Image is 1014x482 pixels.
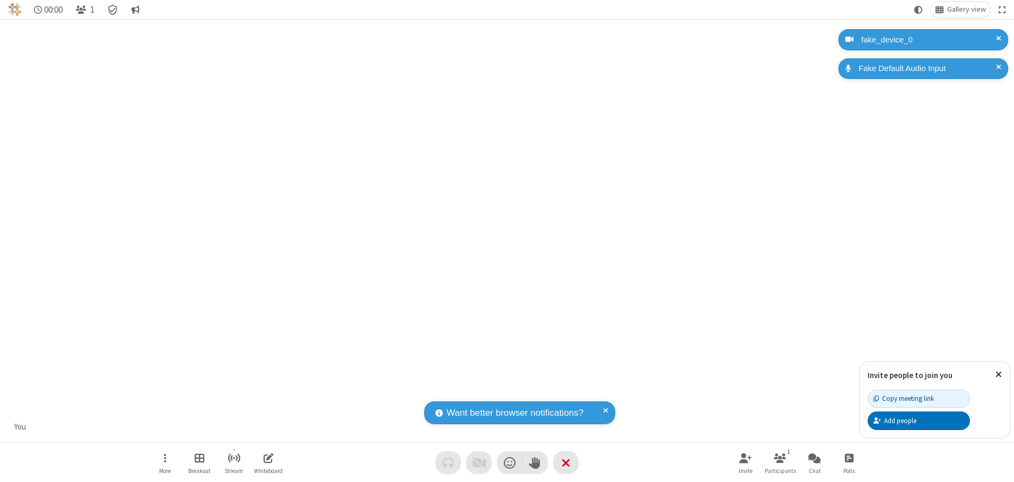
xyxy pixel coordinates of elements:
[8,3,21,16] img: QA Selenium DO NOT DELETE OR CHANGE
[843,468,855,474] span: Polls
[799,448,831,478] button: Open chat
[188,468,211,474] span: Breakout
[868,390,970,408] button: Copy meeting link
[149,448,181,478] button: Open menu
[868,411,970,430] button: Add people
[183,448,215,478] button: Manage Breakout Rooms
[254,468,283,474] span: Whiteboard
[103,2,123,17] div: Meeting details Encryption enabled
[30,2,67,17] div: Timer
[225,468,243,474] span: Stream
[764,448,796,478] button: Open participant list
[435,451,461,474] button: Audio problem - check your Internet connection or call by phone
[218,448,250,478] button: Start streaming
[739,468,753,474] span: Invite
[868,370,952,380] label: Invite people to join you
[553,451,579,474] button: End or leave meeting
[127,2,144,17] button: Conversation
[784,447,793,457] div: 1
[11,421,30,433] div: You
[497,451,522,474] button: Send a reaction
[466,451,492,474] button: Video
[910,2,927,17] button: Using system theme
[159,468,171,474] span: More
[994,2,1010,17] button: Fullscreen
[730,448,762,478] button: Invite participants (Alt+I)
[71,2,99,17] button: Open participant list
[947,5,986,14] span: Gallery view
[833,448,865,478] button: Open poll
[987,362,1010,388] button: Close popover
[855,63,1000,75] div: Fake Default Audio Input
[809,468,821,474] span: Chat
[858,34,1000,46] div: fake_device_0
[90,5,94,15] span: 1
[873,393,934,404] div: Copy meeting link
[522,451,548,474] button: Raise hand
[252,448,284,478] button: Open shared whiteboard
[447,406,583,420] span: Want better browser notifications?
[765,468,796,474] span: Participants
[44,5,63,15] span: 00:00
[931,2,990,17] button: Change layout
